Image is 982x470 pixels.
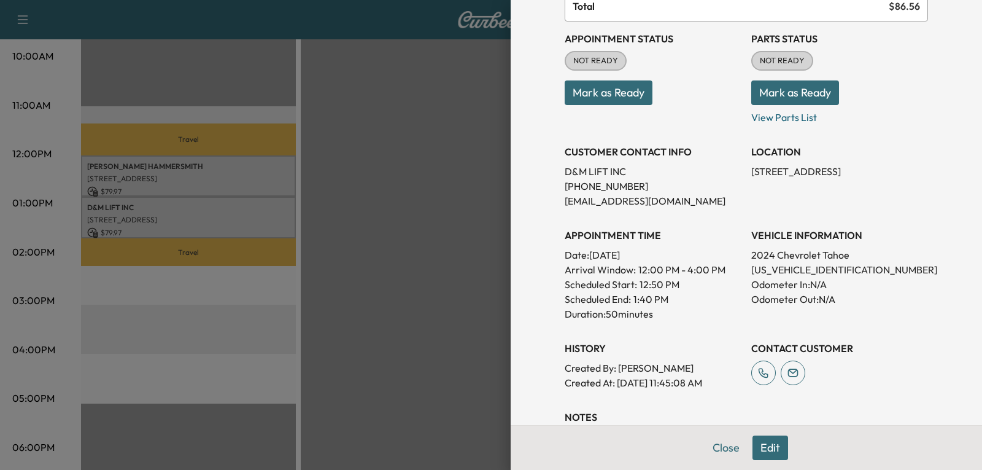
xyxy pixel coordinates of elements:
p: Scheduled End: [565,292,631,307]
p: 2024 Chevrolet Tahoe [751,248,928,262]
h3: VEHICLE INFORMATION [751,228,928,243]
p: D&M LIFT INC [565,164,741,179]
p: 1:40 PM [633,292,668,307]
h3: History [565,341,741,356]
h3: Parts Status [751,31,928,46]
h3: LOCATION [751,144,928,159]
span: 12:00 PM - 4:00 PM [638,262,725,277]
h3: Appointment Status [565,31,741,46]
button: Mark as Ready [565,80,652,105]
p: Scheduled Start: [565,277,637,292]
p: Arrival Window: [565,262,741,277]
span: NOT READY [566,55,625,67]
p: [STREET_ADDRESS] [751,164,928,179]
p: Duration: 50 minutes [565,307,741,321]
h3: APPOINTMENT TIME [565,228,741,243]
p: Odometer Out: N/A [751,292,928,307]
p: Odometer In: N/A [751,277,928,292]
p: Date: [DATE] [565,248,741,262]
h3: CUSTOMER CONTACT INFO [565,144,741,159]
p: [US_VEHICLE_IDENTIFICATION_NUMBER] [751,262,928,277]
p: [EMAIL_ADDRESS][DOMAIN_NAME] [565,194,741,208]
h3: NOTES [565,410,928,425]
p: Created By : [PERSON_NAME] [565,361,741,375]
p: 12:50 PM [640,277,679,292]
p: View Parts List [751,105,928,125]
h3: CONTACT CUSTOMER [751,341,928,356]
button: Mark as Ready [751,80,839,105]
p: Created At : [DATE] 11:45:08 AM [565,375,741,390]
span: NOT READY [752,55,812,67]
button: Edit [752,436,788,460]
button: Close [705,436,748,460]
p: [PHONE_NUMBER] [565,179,741,194]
